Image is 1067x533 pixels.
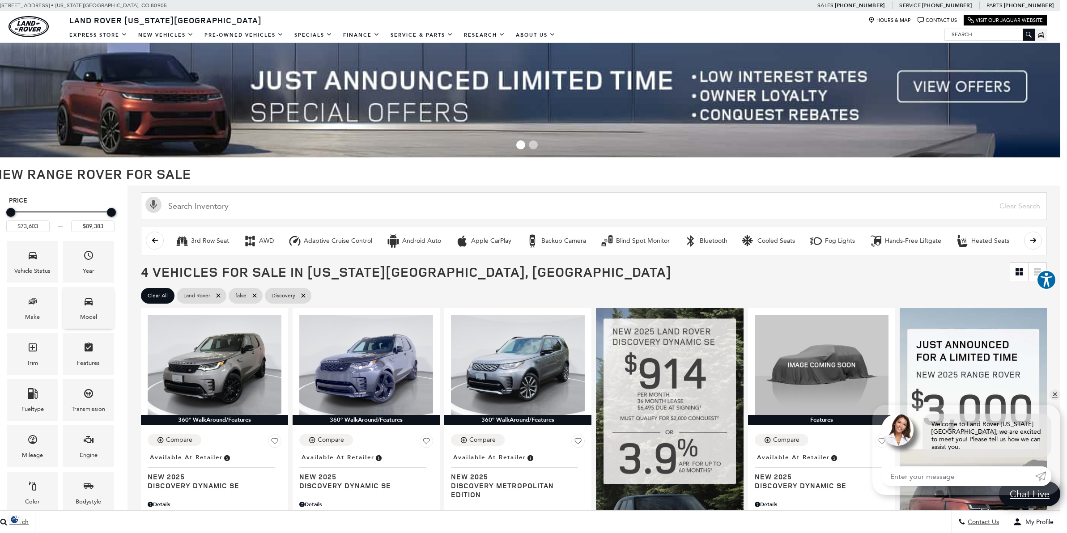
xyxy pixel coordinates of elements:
div: Compare [166,436,192,444]
div: Mileage [22,450,43,460]
span: Discovery Metropolitan Edition [451,481,578,499]
div: Engine [80,450,98,460]
button: Cooled SeatsCooled Seats [737,232,800,250]
img: 2025 Land Rover Discovery Dynamic SE [299,315,433,415]
span: Vehicle [27,248,38,266]
span: false [235,290,247,301]
div: Model [80,312,97,322]
span: New 2025 [451,472,578,481]
a: EXPRESS STORE [64,27,133,43]
div: Backup Camera [541,237,586,245]
a: Pre-Owned Vehicles [199,27,289,43]
a: Available at RetailerNew 2025Discovery Dynamic SE [755,451,888,490]
div: Features [77,358,100,368]
a: Research [459,27,510,43]
span: Fueltype [27,386,38,404]
span: Discovery Dynamic SE [299,481,426,490]
div: Year [83,266,94,276]
div: Cooled Seats [757,237,795,245]
aside: Accessibility Help Desk [1037,270,1056,292]
div: 3rd Row Seat [191,237,229,245]
span: Engine [83,432,94,450]
span: Land Rover [183,290,210,301]
span: Color [27,478,38,497]
button: Compare Vehicle [755,434,808,446]
div: BodystyleBodystyle [63,472,114,513]
div: Bodystyle [76,497,101,507]
div: Trim [27,358,38,368]
span: Go to slide 2 [529,140,538,149]
div: Price [6,205,115,232]
button: Backup CameraBackup Camera [521,232,591,250]
span: Available at Retailer [302,453,374,462]
div: FueltypeFueltype [7,379,58,421]
span: Discovery Dynamic SE [148,481,275,490]
button: Save Vehicle [268,434,281,451]
span: Model [83,294,94,312]
img: 2025 Land Rover Discovery Metropolitan Edition [451,315,585,415]
span: Available at Retailer [757,453,830,462]
div: Vehicle Status [14,266,51,276]
button: Blind Spot MonitorBlind Spot Monitor [595,232,675,250]
span: Parts [986,2,1003,8]
div: Blind Spot Monitor [616,237,670,245]
a: Land Rover [US_STATE][GEOGRAPHIC_DATA] [64,15,267,25]
div: Android Auto [387,234,400,248]
a: Service & Parts [385,27,459,43]
button: AWDAWD [238,232,279,250]
div: AWD [259,237,274,245]
button: Apple CarPlayApple CarPlay [451,232,516,250]
span: Service [899,2,920,8]
a: Contact Us [918,17,957,24]
span: Vehicle is in stock and ready for immediate delivery. Due to demand, availability is subject to c... [526,453,534,462]
img: Agent profile photo [881,414,914,446]
span: Trim [27,340,38,358]
button: Fog LightsFog Lights [804,232,860,250]
span: Discovery [272,290,295,301]
div: MileageMileage [7,425,58,467]
img: Land Rover [9,16,49,37]
div: Make [25,312,40,322]
a: land-rover [9,16,49,37]
div: Color [25,497,40,507]
div: AWD [243,234,257,248]
div: Welcome to Land Rover [US_STATE][GEOGRAPHIC_DATA], we are excited to meet you! Please tell us how... [922,414,1051,457]
button: BluetoothBluetooth [679,232,732,250]
section: Click to Open Cookie Consent Modal [4,515,25,524]
div: FeaturesFeatures [63,333,114,375]
div: Pricing Details - Discovery Metropolitan Edition [451,509,585,517]
img: Opt-Out Icon [4,515,25,524]
a: Finance [338,27,385,43]
button: Compare Vehicle [148,434,201,446]
span: Features [83,340,94,358]
button: Save Vehicle [420,434,433,451]
div: Fog Lights [809,234,823,248]
div: ModelModel [63,287,114,329]
div: TrimTrim [7,333,58,375]
button: Hands-Free LiftgateHands-Free Liftgate [864,232,946,250]
div: 360° WalkAround/Features [141,415,288,425]
span: New 2025 [755,472,882,481]
div: Compare [773,436,799,444]
a: Available at RetailerNew 2025Discovery Dynamic SE [299,451,433,490]
div: Adaptive Cruise Control [304,237,372,245]
div: 3rd Row Seat [175,234,189,248]
div: Compare [469,436,496,444]
button: Save Vehicle [571,434,585,451]
button: Heated SeatsHeated Seats [951,232,1014,250]
button: scroll right [1024,232,1042,250]
div: Maximum Price [107,208,116,217]
a: Available at RetailerNew 2025Discovery Dynamic SE [148,451,281,490]
span: Vehicle is in stock and ready for immediate delivery. Due to demand, availability is subject to c... [830,453,838,462]
img: 2025 Land Rover Discovery Dynamic SE [148,315,281,415]
a: Submit [1035,466,1051,486]
div: Pricing Details - Discovery Dynamic SE [299,500,433,508]
span: Available at Retailer [150,453,223,462]
div: Bluetooth [700,237,727,245]
a: Visit Our Jaguar Website [968,17,1043,24]
button: Explore your accessibility options [1037,270,1056,290]
span: Go to slide 1 [516,140,525,149]
a: New Vehicles [133,27,199,43]
a: Available at RetailerNew 2025Discovery Metropolitan Edition [451,451,585,499]
nav: Main Navigation [64,27,561,43]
